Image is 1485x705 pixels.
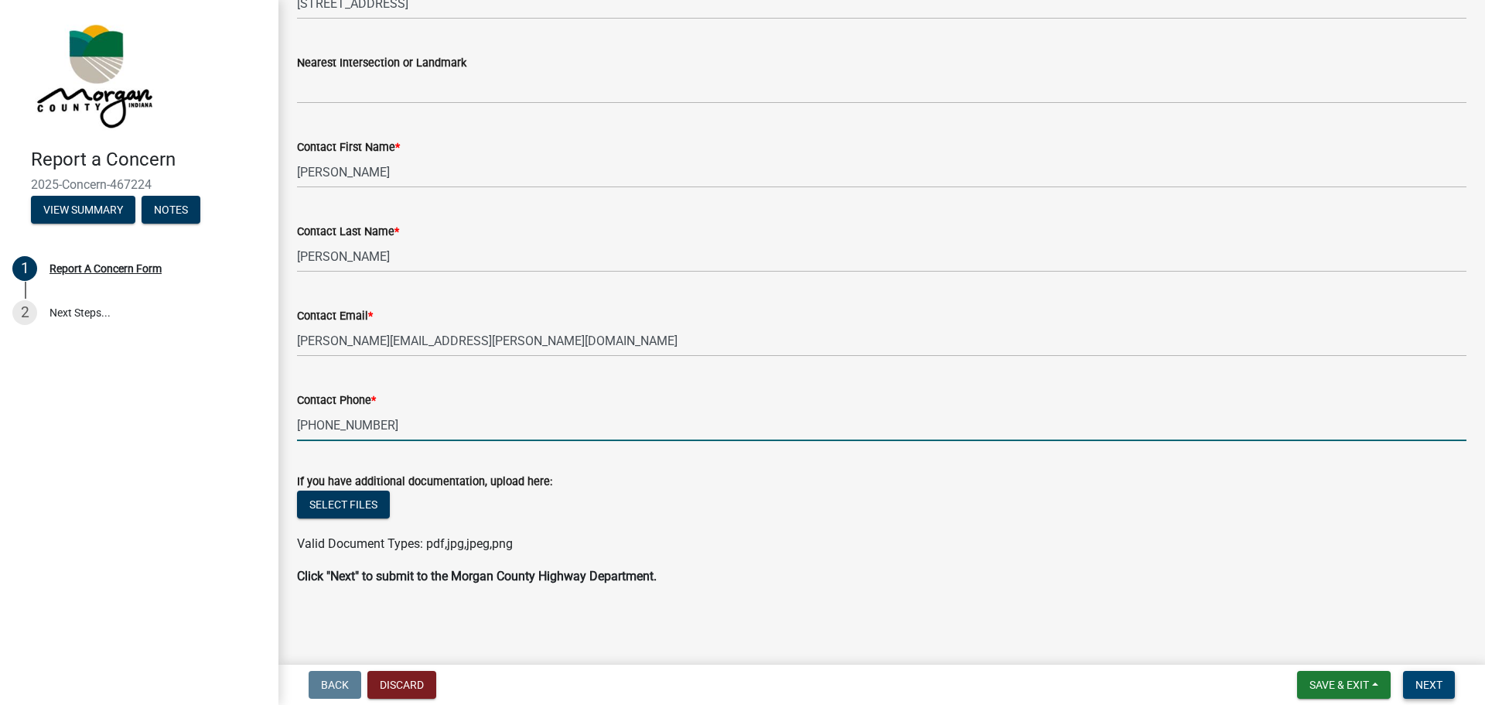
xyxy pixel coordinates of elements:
[297,491,390,518] button: Select files
[49,263,162,274] div: Report A Concern Form
[31,149,266,171] h4: Report a Concern
[142,196,200,224] button: Notes
[142,204,200,217] wm-modal-confirm: Notes
[297,227,399,238] label: Contact Last Name
[1309,679,1369,691] span: Save & Exit
[12,256,37,281] div: 1
[297,142,400,153] label: Contact First Name
[367,671,436,699] button: Discard
[1415,679,1442,691] span: Next
[297,395,376,406] label: Contact Phone
[297,569,657,584] strong: Click "Next" to submit to the Morgan County Highway Department.
[31,204,135,217] wm-modal-confirm: Summary
[12,300,37,325] div: 2
[309,671,361,699] button: Back
[321,679,349,691] span: Back
[31,16,155,132] img: Morgan County, Indiana
[297,536,513,551] span: Valid Document Types: pdf,jpg,jpeg,png
[297,311,373,322] label: Contact Email
[297,58,466,69] label: Nearest Intersection or Landmark
[1403,671,1455,699] button: Next
[31,196,135,224] button: View Summary
[1297,671,1391,699] button: Save & Exit
[31,177,247,192] span: 2025-Concern-467224
[297,477,552,488] label: If you have additional documentation, upload here:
